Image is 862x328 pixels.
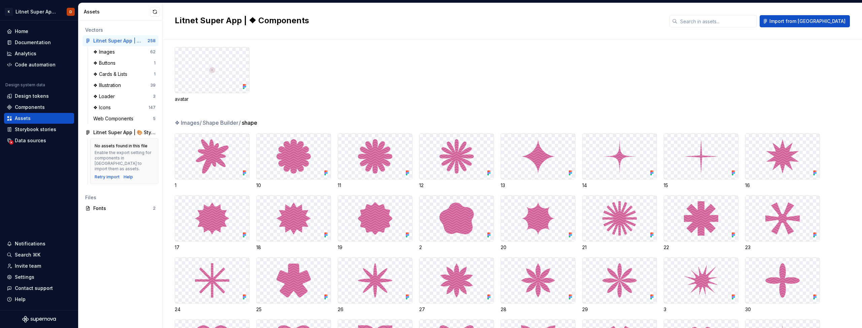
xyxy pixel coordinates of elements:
div: 27 [419,306,494,313]
div: Contact support [15,285,53,292]
button: Help [4,294,74,305]
div: Components [15,104,45,111]
div: 28 [501,306,575,313]
div: 1 [175,182,250,189]
span: / [200,119,202,126]
div: 29 [582,306,657,313]
div: Files [85,194,156,201]
a: Analytics [4,48,74,59]
div: ❖ Loader [93,93,118,100]
div: Storybook stories [15,126,56,133]
div: Code automation [15,61,56,68]
div: Web Components [93,115,136,122]
div: 1 [154,60,156,66]
a: ❖ Illustration39 [91,80,158,91]
div: 19 [338,244,412,251]
a: Invite team [4,261,74,271]
a: Assets [4,113,74,124]
div: 20 [501,244,575,251]
div: 3 [153,94,156,99]
div: 18 [256,244,331,251]
a: Data sources [4,135,74,146]
div: 17 [175,244,250,251]
a: Home [4,26,74,37]
a: ❖ Images62 [91,47,158,57]
div: 258 [147,38,156,43]
div: 26 [338,306,412,313]
div: 15 [664,182,738,189]
div: 1 [154,71,156,77]
div: Invite team [15,263,41,269]
a: Litnet Super App | 🎨 Styles [82,127,158,138]
a: Web Components5 [91,113,158,124]
div: Litnet Super App | ❖ Components [93,37,143,44]
div: 16 [745,182,820,189]
a: ❖ Icons147 [91,102,158,113]
div: 39 [150,83,156,88]
div: Analytics [15,50,36,57]
span: Shape Builder [203,119,241,127]
span: Import from [GEOGRAPHIC_DATA] [769,18,846,25]
div: 147 [148,105,156,110]
button: Import from [GEOGRAPHIC_DATA] [760,15,850,27]
a: ❖ Loader3 [91,91,158,102]
span: / [239,119,241,126]
button: KLitnet Super App 2.0.D [1,4,77,19]
div: ❖ Cards & Lists [93,71,130,78]
div: Help [15,296,26,303]
div: ❖ Buttons [93,60,118,66]
a: Fonts2 [82,203,158,214]
div: 3 [664,306,738,313]
span: shape [242,119,257,127]
input: Search in assets... [677,15,757,27]
div: Fonts [93,205,153,212]
a: Components [4,102,74,113]
div: Notifications [15,240,45,247]
div: ❖ Icons [93,104,113,111]
div: Design tokens [15,93,49,99]
div: Settings [15,274,34,280]
div: 2 [153,206,156,211]
div: 30 [745,306,820,313]
div: ❖ Illustration [93,82,124,89]
div: 13 [501,182,575,189]
a: Design tokens [4,91,74,101]
div: avatar [175,96,250,102]
div: K [5,8,13,16]
div: 5 [153,116,156,121]
div: Home [15,28,28,35]
div: 2 [419,244,494,251]
div: No assets found in this file [95,143,147,149]
button: Retry import [95,174,120,180]
a: ❖ Cards & Lists1 [91,69,158,80]
button: Search ⌘K [4,249,74,260]
h2: Litnet Super App | ❖ Components [175,15,661,26]
div: D [69,9,72,14]
a: ❖ Buttons1 [91,58,158,68]
a: Litnet Super App | ❖ Components258 [82,35,158,46]
a: Storybook stories [4,124,74,135]
div: Assets [15,115,31,122]
button: Notifications [4,238,74,249]
div: Litnet Super App 2.0. [15,8,59,15]
div: Vectors [85,27,156,33]
div: 23 [745,244,820,251]
div: Assets [84,8,150,15]
span: ❖ Images [175,119,202,127]
div: 11 [338,182,412,189]
div: Design system data [5,82,45,88]
div: 25 [256,306,331,313]
button: Contact support [4,283,74,294]
div: 12 [419,182,494,189]
a: Code automation [4,59,74,70]
div: Enable the export setting for components in [GEOGRAPHIC_DATA] to import them as assets. [95,150,154,172]
div: 10 [256,182,331,189]
div: 22 [664,244,738,251]
div: Litnet Super App | 🎨 Styles [93,129,156,136]
a: Documentation [4,37,74,48]
a: Help [124,174,133,180]
div: 24 [175,306,250,313]
div: ❖ Images [93,49,118,55]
